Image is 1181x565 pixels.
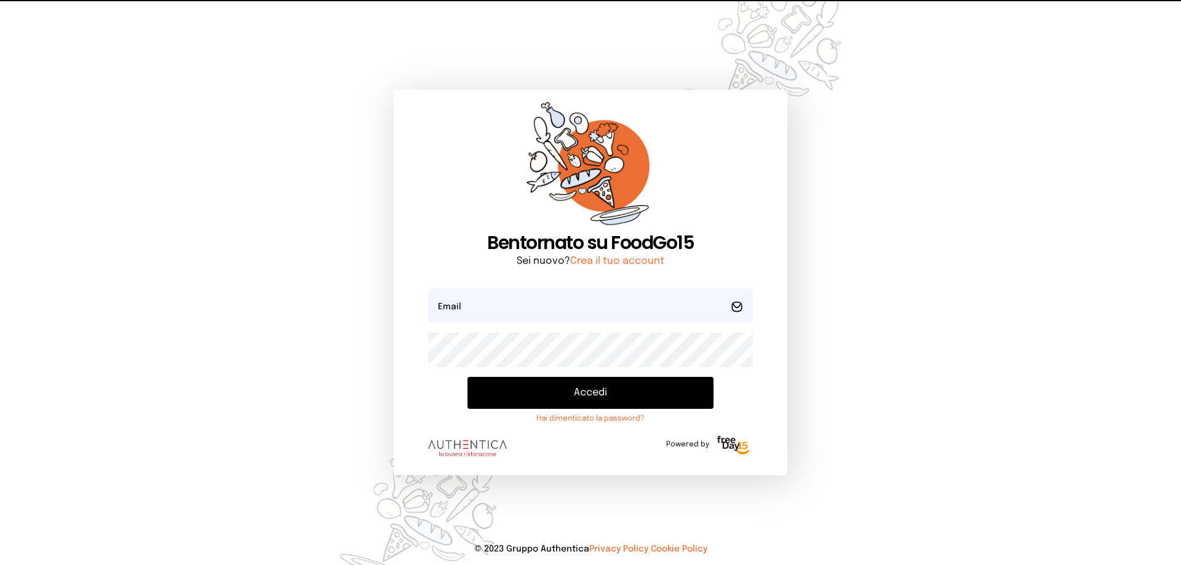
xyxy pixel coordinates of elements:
img: logo.8f33a47.png [428,440,507,456]
img: logo-freeday.3e08031.png [714,433,753,458]
img: sticker-orange.65babaf.png [527,102,654,232]
p: © 2023 Gruppo Authentica [20,543,1161,555]
h1: Bentornato su FoodGo15 [428,232,753,254]
span: Powered by [666,440,709,449]
a: Cookie Policy [651,545,707,553]
p: Sei nuovo? [428,254,753,269]
a: Privacy Policy [589,545,648,553]
button: Accedi [467,377,714,409]
a: Hai dimenticato la password? [467,414,714,424]
a: Crea il tuo account [570,256,664,266]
